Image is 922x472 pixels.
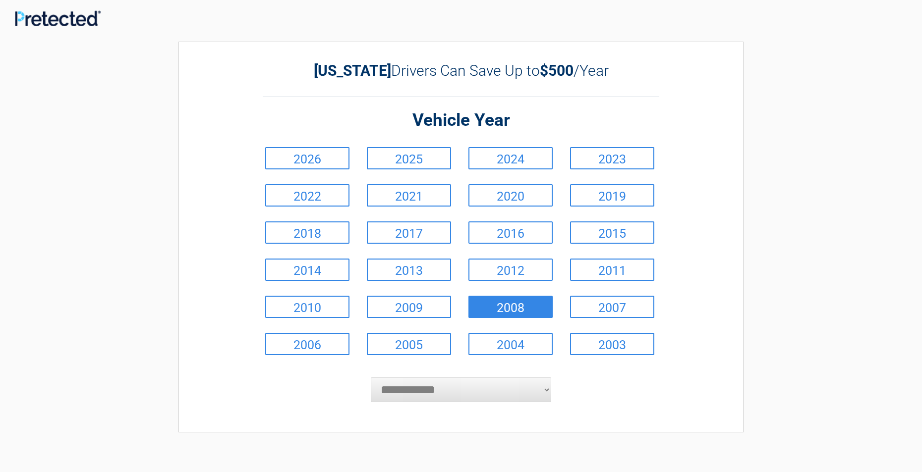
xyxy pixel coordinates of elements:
[468,184,553,207] a: 2020
[570,296,654,318] a: 2007
[367,147,451,169] a: 2025
[468,221,553,244] a: 2016
[570,333,654,355] a: 2003
[263,62,659,79] h2: Drivers Can Save Up to /Year
[570,259,654,281] a: 2011
[468,333,553,355] a: 2004
[570,184,654,207] a: 2019
[367,221,451,244] a: 2017
[468,147,553,169] a: 2024
[468,296,553,318] a: 2008
[265,333,349,355] a: 2006
[367,296,451,318] a: 2009
[15,10,101,26] img: Main Logo
[468,259,553,281] a: 2012
[367,333,451,355] a: 2005
[265,221,349,244] a: 2018
[265,147,349,169] a: 2026
[265,259,349,281] a: 2014
[265,296,349,318] a: 2010
[367,259,451,281] a: 2013
[570,221,654,244] a: 2015
[314,62,391,79] b: [US_STATE]
[263,109,659,132] h2: Vehicle Year
[265,184,349,207] a: 2022
[540,62,574,79] b: $500
[367,184,451,207] a: 2021
[570,147,654,169] a: 2023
